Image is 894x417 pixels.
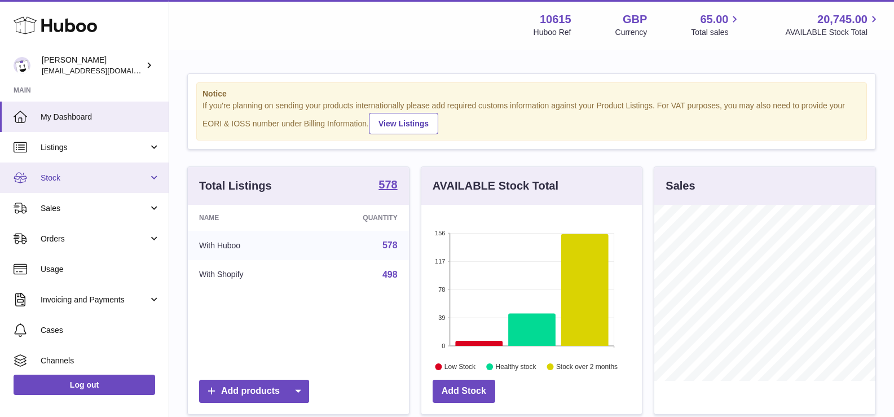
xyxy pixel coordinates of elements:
a: Log out [14,375,155,395]
span: Sales [41,203,148,214]
a: View Listings [369,113,438,134]
text: Low Stock [444,363,476,371]
span: [EMAIL_ADDRESS][DOMAIN_NAME] [42,66,166,75]
div: Huboo Ref [534,27,571,38]
span: 65.00 [700,12,728,27]
span: Invoicing and Payments [41,295,148,305]
strong: GBP [623,12,647,27]
span: Orders [41,234,148,244]
strong: Notice [202,89,861,99]
img: fulfillment@fable.com [14,57,30,74]
h3: Sales [666,178,695,194]
strong: 578 [378,179,397,190]
a: Add Stock [433,380,495,403]
span: Total sales [691,27,741,38]
a: 498 [382,270,398,279]
span: Cases [41,325,160,336]
a: 65.00 Total sales [691,12,741,38]
span: My Dashboard [41,112,160,122]
div: [PERSON_NAME] [42,55,143,76]
a: 578 [382,240,398,250]
text: 156 [435,230,445,236]
strong: 10615 [540,12,571,27]
div: Currency [615,27,648,38]
a: Add products [199,380,309,403]
span: Stock [41,173,148,183]
td: With Huboo [188,231,307,260]
span: AVAILABLE Stock Total [785,27,880,38]
a: 578 [378,179,397,192]
th: Name [188,205,307,231]
text: 0 [442,343,445,349]
h3: AVAILABLE Stock Total [433,178,558,194]
div: If you're planning on sending your products internationally please add required customs informati... [202,100,861,134]
span: 20,745.00 [817,12,867,27]
text: 78 [438,286,445,293]
a: 20,745.00 AVAILABLE Stock Total [785,12,880,38]
text: Healthy stock [495,363,536,371]
h3: Total Listings [199,178,272,194]
text: Stock over 2 months [556,363,618,371]
span: Channels [41,355,160,366]
text: 117 [435,258,445,265]
span: Listings [41,142,148,153]
span: Usage [41,264,160,275]
td: With Shopify [188,260,307,289]
th: Quantity [307,205,408,231]
text: 39 [438,314,445,321]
